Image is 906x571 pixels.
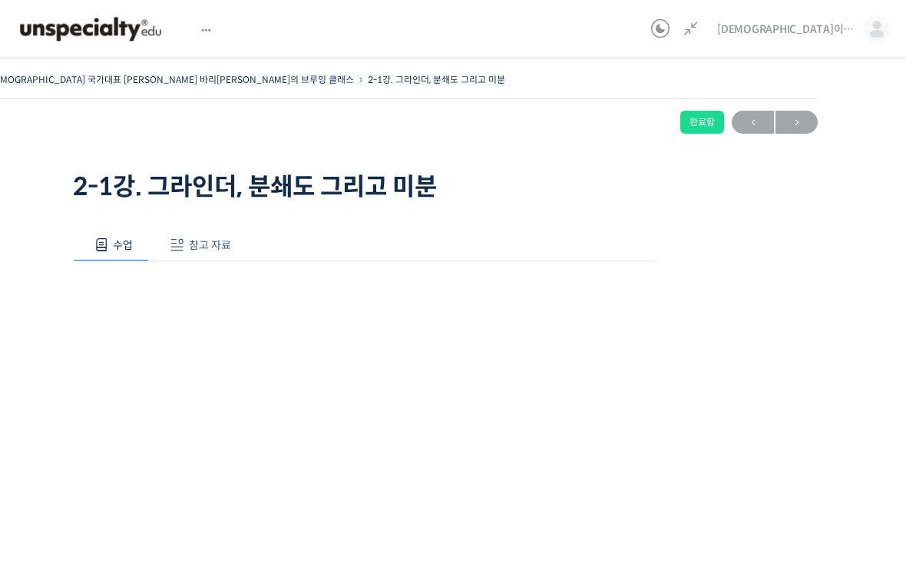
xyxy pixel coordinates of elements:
a: 다음→ [775,111,818,134]
div: 완료함 [680,111,724,134]
span: 수업 [113,238,133,252]
span: ← [732,112,774,133]
span: [DEMOGRAPHIC_DATA]이라부러 [717,22,855,36]
span: → [775,112,818,133]
span: 참고 자료 [189,238,231,252]
a: 2-1강. 그라인더, 분쇄도 그리고 미분 [368,74,505,85]
h1: 2-1강. 그라인더, 분쇄도 그리고 미분 [73,172,656,201]
a: ←이전 [732,111,774,134]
